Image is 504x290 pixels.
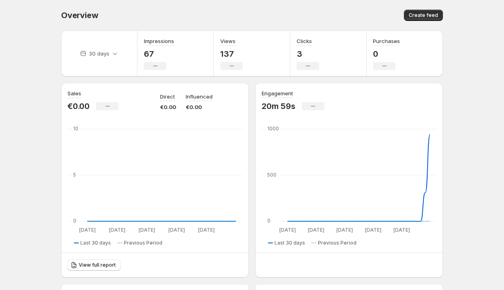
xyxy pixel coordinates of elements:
text: [DATE] [109,227,125,233]
text: [DATE] [308,227,324,233]
text: 500 [267,172,277,178]
h3: Sales [68,89,81,97]
p: 20m 59s [262,101,295,111]
p: 30 days [89,49,109,58]
text: [DATE] [336,227,353,233]
h3: Purchases [373,37,400,45]
h3: Views [220,37,236,45]
text: 1000 [267,125,279,132]
p: 67 [144,49,174,59]
a: View full report [68,259,121,271]
span: Last 30 days [80,240,111,246]
h3: Impressions [144,37,174,45]
p: €0.00 [160,103,176,111]
text: [DATE] [198,227,215,233]
p: €0.00 [68,101,90,111]
text: 0 [267,218,270,224]
text: [DATE] [365,227,381,233]
h3: Clicks [297,37,312,45]
text: 5 [73,172,76,178]
text: [DATE] [79,227,96,233]
span: Previous Period [318,240,356,246]
p: €0.00 [186,103,213,111]
p: 137 [220,49,243,59]
text: [DATE] [393,227,410,233]
p: 0 [373,49,400,59]
p: Influenced [186,93,213,101]
span: Last 30 days [275,240,305,246]
text: [DATE] [139,227,155,233]
span: View full report [79,262,116,268]
text: [DATE] [279,227,296,233]
h3: Engagement [262,89,293,97]
span: Overview [61,10,98,20]
span: Create feed [409,12,438,19]
text: 10 [73,125,78,132]
p: Direct [160,93,175,101]
button: Create feed [404,10,443,21]
text: 0 [73,218,76,224]
p: 3 [297,49,319,59]
text: [DATE] [168,227,185,233]
span: Previous Period [124,240,162,246]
